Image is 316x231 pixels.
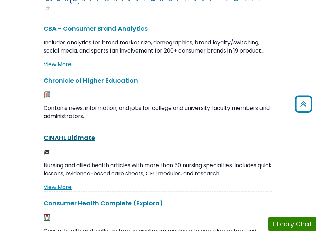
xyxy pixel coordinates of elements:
img: MeL (Michigan electronic Library) [44,214,50,221]
p: Includes analytics for brand market size, demographics, brand loyalty/switching, social media, an... [44,39,272,55]
a: Consumer Health Complete (Explora) [44,199,163,207]
button: Library Chat [268,217,316,231]
p: Contains news, information, and jobs for college and university faculty members and administrators. [44,104,272,120]
p: Nursing and allied health articles with more than 50 nursing specialties. Includes quick lessons,... [44,161,272,178]
a: View More [44,60,72,68]
a: CBA - Consumer Brand Analytics [44,24,148,33]
a: Back to Top [293,98,314,110]
a: View More [44,183,72,191]
a: CINAHL Ultimate [44,133,95,142]
img: Scholarly or Peer Reviewed [44,149,50,156]
a: Chronicle of Higher Education [44,76,138,85]
img: Newspapers [44,91,50,98]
